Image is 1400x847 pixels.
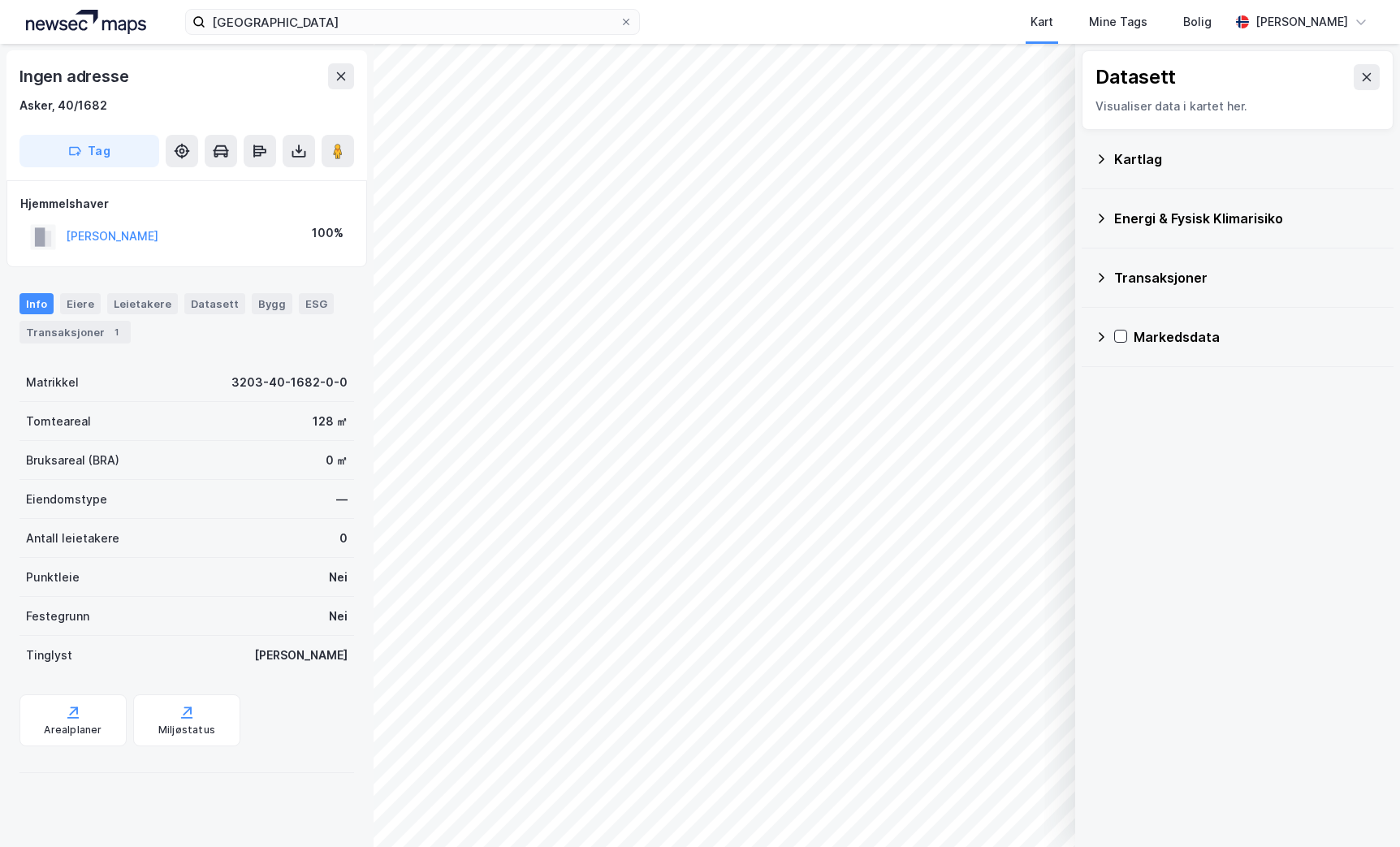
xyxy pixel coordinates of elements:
div: 0 ㎡ [326,451,348,470]
div: Leietakere [107,293,178,314]
div: 128 ㎡ [313,412,348,431]
div: Bygg [252,293,292,314]
input: Søk på adresse, matrikkel, gårdeiere, leietakere eller personer [205,10,620,34]
iframe: Chat Widget [1319,769,1400,847]
div: Hjemmelshaver [20,194,353,214]
div: Info [19,293,54,314]
div: Eiere [60,293,101,314]
div: 3203-40-1682-0-0 [231,373,348,392]
div: Nei [329,607,348,626]
div: Transaksjoner [19,321,131,344]
div: Energi & Fysisk Klimarisiko [1114,209,1381,228]
div: Kartlag [1114,149,1381,169]
div: 0 [339,529,348,548]
div: — [336,490,348,509]
div: [PERSON_NAME] [254,646,348,665]
div: Markedsdata [1134,327,1381,347]
div: Arealplaner [44,724,102,737]
div: Kontrollprogram for chat [1319,769,1400,847]
div: ESG [299,293,334,314]
div: Tinglyst [26,646,72,665]
button: Tag [19,135,159,167]
div: Miljøstatus [158,724,215,737]
div: Festegrunn [26,607,89,626]
div: 100% [312,223,344,243]
div: [PERSON_NAME] [1255,12,1348,32]
div: Antall leietakere [26,529,119,548]
div: Ingen adresse [19,63,132,89]
div: Visualiser data i kartet her. [1095,97,1380,116]
div: Matrikkel [26,373,79,392]
div: Datasett [1095,64,1176,90]
div: Nei [329,568,348,587]
div: Datasett [184,293,245,314]
div: Eiendomstype [26,490,107,509]
div: Transaksjoner [1114,268,1381,287]
img: logo.a4113a55bc3d86da70a041830d287a7e.svg [26,10,146,34]
div: Tomteareal [26,412,91,431]
div: Asker, 40/1682 [19,96,107,115]
div: Bruksareal (BRA) [26,451,119,470]
div: Mine Tags [1089,12,1147,32]
div: Kart [1031,12,1053,32]
div: 1 [108,324,124,340]
div: Punktleie [26,568,80,587]
div: Bolig [1183,12,1212,32]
